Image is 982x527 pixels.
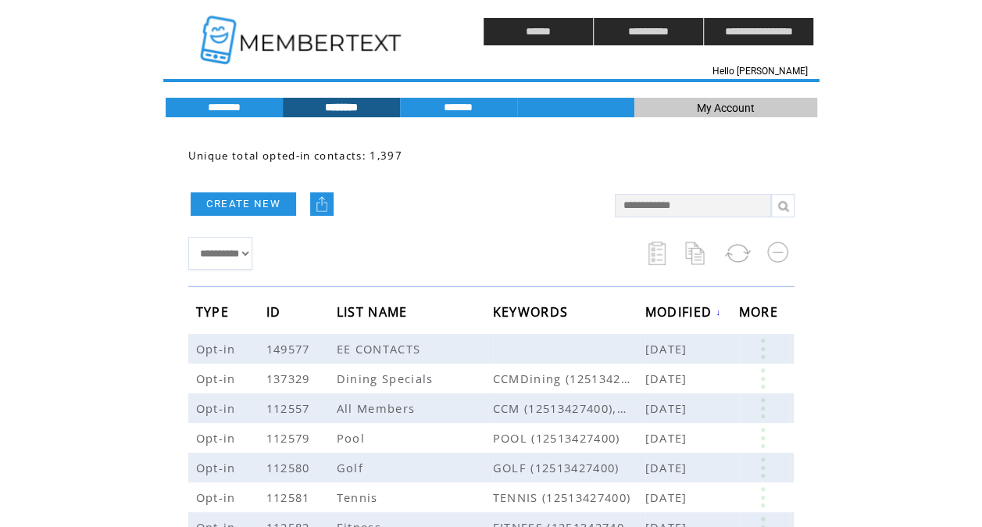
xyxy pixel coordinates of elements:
[196,400,240,416] span: Opt-in
[337,307,412,316] a: LIST NAME
[645,371,691,386] span: [DATE]
[266,489,314,505] span: 112581
[645,341,691,357] span: [DATE]
[493,460,645,475] span: GOLF (12513427400)
[266,341,314,357] span: 149577
[493,400,645,416] span: CCM (12513427400),CCM (38316)
[196,341,240,357] span: Opt-in
[337,430,369,446] span: Pool
[191,192,296,216] a: CREATE NEW
[266,307,285,316] a: ID
[337,400,420,416] span: All Members
[697,102,755,114] span: My Account
[645,460,691,475] span: [DATE]
[196,430,240,446] span: Opt-in
[196,307,233,316] a: TYPE
[493,371,645,386] span: CCMDining (12513427400)
[196,489,240,505] span: Opt-in
[645,299,716,328] span: MODIFIED
[266,460,314,475] span: 112580
[337,299,412,328] span: LIST NAME
[493,299,573,328] span: KEYWORDS
[196,460,240,475] span: Opt-in
[337,371,437,386] span: Dining Specials
[266,400,314,416] span: 112557
[314,196,330,212] img: upload.png
[196,299,233,328] span: TYPE
[645,400,691,416] span: [DATE]
[645,307,722,317] a: MODIFIED↓
[266,299,285,328] span: ID
[266,430,314,446] span: 112579
[712,66,807,77] span: Hello [PERSON_NAME]
[739,299,782,328] span: MORE
[493,489,645,505] span: TENNIS (12513427400)
[493,430,645,446] span: POOL (12513427400)
[337,489,382,505] span: Tennis
[266,371,314,386] span: 137329
[493,307,573,316] a: KEYWORDS
[337,460,367,475] span: Golf
[337,341,425,357] span: EE CONTACTS
[645,430,691,446] span: [DATE]
[188,149,402,163] span: Unique total opted-in contacts: 1,397
[645,489,691,505] span: [DATE]
[196,371,240,386] span: Opt-in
